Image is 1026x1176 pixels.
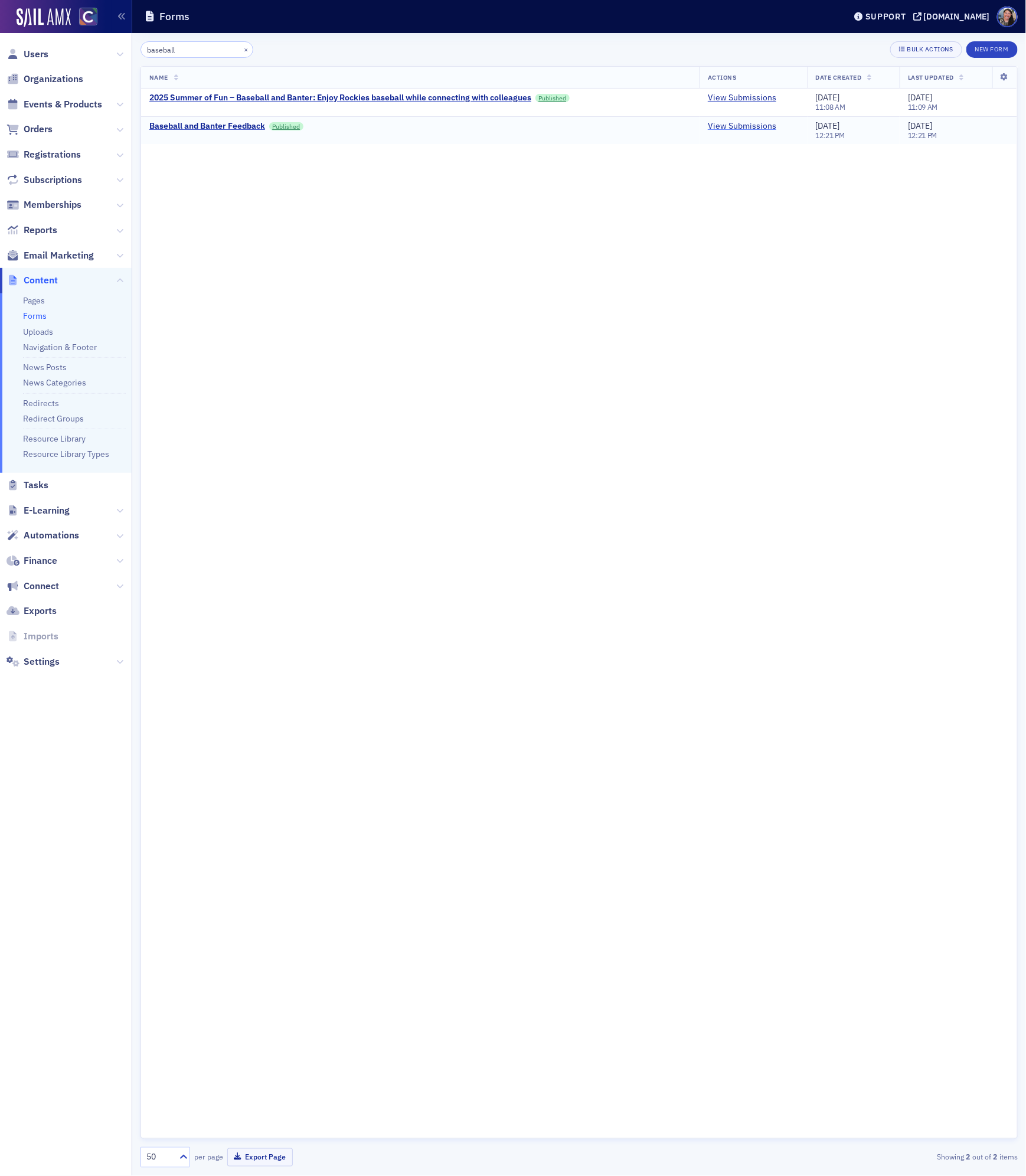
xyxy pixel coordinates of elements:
[6,174,82,187] a: Subscriptions
[6,48,48,61] a: Users
[6,148,81,161] a: Registrations
[908,130,937,140] time: 12:21 PM
[24,655,60,668] span: Settings
[924,11,990,22] div: [DOMAIN_NAME]
[6,554,57,567] a: Finance
[908,73,954,81] span: Last Updated
[6,580,59,593] a: Connect
[6,605,57,618] a: Exports
[708,121,776,132] a: View Submissions
[6,224,57,237] a: Reports
[966,43,1018,54] a: New Form
[24,249,94,262] span: Email Marketing
[23,326,53,337] a: Uploads
[140,41,253,58] input: Search…
[6,274,58,287] a: Content
[6,198,81,211] a: Memberships
[194,1152,223,1162] label: per page
[908,120,932,131] span: [DATE]
[24,605,57,618] span: Exports
[23,449,109,459] a: Resource Library Types
[79,8,97,26] img: SailAMX
[24,529,79,542] span: Automations
[149,93,531,103] a: 2025 Summer of Fun – Baseball and Banter: Enjoy Rockies baseball while connecting with colleagues
[6,504,70,517] a: E-Learning
[708,73,737,81] span: Actions
[913,12,994,21] button: [DOMAIN_NAME]
[227,1148,293,1167] button: Export Page
[24,198,81,211] span: Memberships
[6,98,102,111] a: Events & Products
[964,1152,972,1162] strong: 2
[149,73,168,81] span: Name
[6,73,83,86] a: Organizations
[865,11,906,22] div: Support
[24,554,57,567] span: Finance
[159,9,189,24] h1: Forms
[997,6,1018,27] span: Profile
[23,342,97,352] a: Navigation & Footer
[24,479,48,492] span: Tasks
[23,311,47,321] a: Forms
[991,1152,999,1162] strong: 2
[816,102,846,112] time: 11:08 AM
[24,580,59,593] span: Connect
[908,92,932,103] span: [DATE]
[907,46,953,53] div: Bulk Actions
[890,41,962,58] button: Bulk Actions
[23,362,67,373] a: News Posts
[24,630,58,643] span: Imports
[966,41,1018,58] button: New Form
[816,120,840,131] span: [DATE]
[146,1151,172,1164] div: 50
[24,148,81,161] span: Registrations
[6,249,94,262] a: Email Marketing
[24,123,53,136] span: Orders
[71,8,97,28] a: View Homepage
[6,479,48,492] a: Tasks
[734,1152,1018,1162] div: Showing out of items
[24,73,83,86] span: Organizations
[535,94,570,102] a: Published
[23,295,45,306] a: Pages
[23,413,84,424] a: Redirect Groups
[23,398,59,409] a: Redirects
[241,44,251,54] button: ×
[24,48,48,61] span: Users
[24,504,70,517] span: E-Learning
[24,224,57,237] span: Reports
[269,122,303,130] a: Published
[6,630,58,643] a: Imports
[23,433,86,444] a: Resource Library
[6,123,53,136] a: Orders
[908,102,938,112] time: 11:09 AM
[23,377,86,388] a: News Categories
[708,93,776,103] a: View Submissions
[24,98,102,111] span: Events & Products
[816,92,840,103] span: [DATE]
[17,8,71,27] img: SailAMX
[24,174,82,187] span: Subscriptions
[816,73,862,81] span: Date Created
[24,274,58,287] span: Content
[816,130,845,140] time: 12:21 PM
[149,121,265,132] a: Baseball and Banter Feedback
[6,655,60,668] a: Settings
[6,529,79,542] a: Automations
